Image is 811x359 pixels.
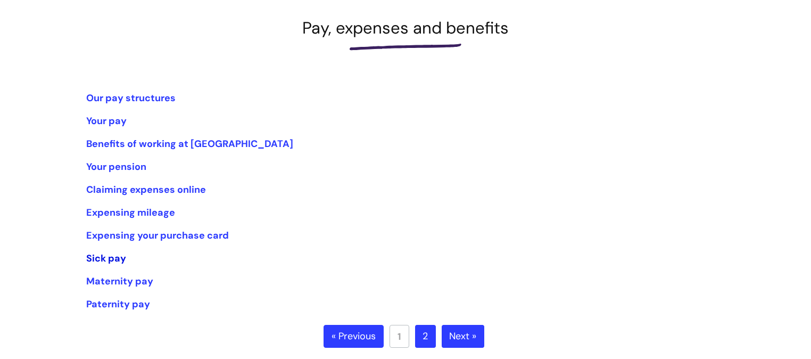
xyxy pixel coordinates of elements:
a: Sick pay [86,252,126,265]
a: Next » [442,325,484,348]
a: Maternity pay [86,275,153,288]
a: 1 [390,325,409,348]
a: Paternity pay [86,298,150,311]
h1: Pay, expenses and benefits [86,18,725,38]
a: Benefits of working at [GEOGRAPHIC_DATA] [86,137,293,150]
a: Claiming expenses online [86,183,206,196]
a: Expensing your purchase card [86,229,229,242]
a: 2 [415,325,436,348]
a: Expensing mileage [86,206,175,219]
a: Your pension [86,160,146,173]
a: « Previous [324,325,384,348]
a: Our pay structures [86,92,176,104]
a: Your pay [86,115,127,127]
